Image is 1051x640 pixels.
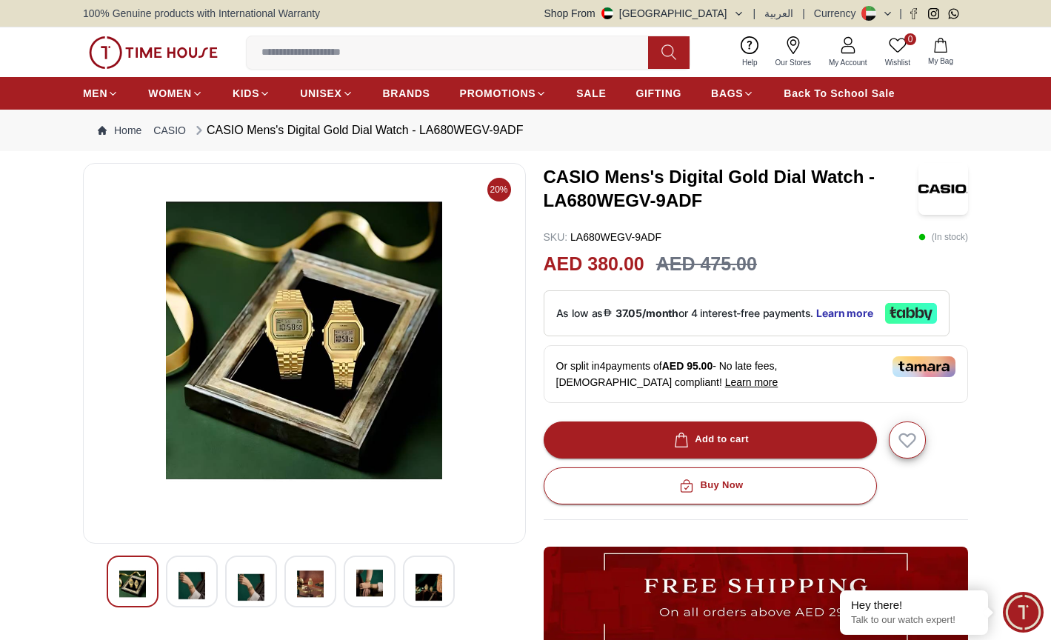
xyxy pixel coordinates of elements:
a: Back To School Sale [784,80,895,107]
a: 0Wishlist [876,33,919,71]
nav: Breadcrumb [83,110,968,151]
a: SALE [576,80,606,107]
div: CASIO Mens's Digital Gold Dial Watch - LA680WEGV-9ADF [192,121,523,139]
div: Buy Now [676,477,743,494]
button: Shop From[GEOGRAPHIC_DATA] [544,6,744,21]
span: Our Stores [770,57,817,68]
span: PROMOTIONS [460,86,536,101]
p: Talk to our watch expert! [851,614,977,627]
a: CASIO [153,123,186,138]
span: Back To School Sale [784,86,895,101]
button: العربية [764,6,793,21]
p: ( In stock ) [918,230,968,244]
span: MEN [83,86,107,101]
a: Whatsapp [948,8,959,19]
span: UNISEX [300,86,341,101]
a: KIDS [233,80,270,107]
span: 100% Genuine products with International Warranty [83,6,320,21]
div: Hey there! [851,598,977,613]
a: GIFTING [635,80,681,107]
span: 0 [904,33,916,45]
img: United Arab Emirates [601,7,613,19]
span: BAGS [711,86,743,101]
a: BAGS [711,80,754,107]
img: Tamara [892,356,955,377]
a: Home [98,123,141,138]
span: | [899,6,902,21]
img: CASIO Mens's Digital Gold Dial Watch - LA680WEGV-9ADF [297,568,324,602]
span: Wishlist [879,57,916,68]
span: SALE [576,86,606,101]
a: Our Stores [767,33,820,71]
button: Buy Now [544,467,877,504]
a: BRANDS [383,80,430,107]
span: Learn more [725,376,778,388]
h2: AED 380.00 [544,250,644,279]
img: CASIO Mens's Digital Gold Dial Watch - LA680WEGV-9ADF [96,176,513,531]
img: CASIO Mens's Digital Gold Dial Watch - LA680WEGV-9ADF [119,568,146,602]
span: BRANDS [383,86,430,101]
a: WOMEN [148,80,203,107]
a: Facebook [908,8,919,19]
div: Or split in 4 payments of - No late fees, [DEMOGRAPHIC_DATA] compliant! [544,345,969,403]
button: Add to cart [544,421,877,459]
span: My Bag [922,56,959,67]
span: My Account [823,57,873,68]
div: Currency [814,6,862,21]
span: WOMEN [148,86,192,101]
button: My Bag [919,35,962,70]
span: KIDS [233,86,259,101]
span: AED 95.00 [662,360,713,372]
span: Help [736,57,764,68]
img: ... [89,36,218,69]
h3: CASIO Mens's Digital Gold Dial Watch - LA680WEGV-9ADF [544,165,918,213]
span: | [753,6,756,21]
a: MEN [83,80,119,107]
img: CASIO Mens's Digital Gold Dial Watch - LA680WEGV-9ADF [356,568,383,602]
h3: AED 475.00 [656,250,757,279]
span: GIFTING [635,86,681,101]
a: Help [733,33,767,71]
img: CASIO Mens's Digital Gold Dial Watch - LA680WEGV-9ADF [918,163,968,215]
div: Add to cart [671,431,749,448]
span: SKU : [544,231,568,243]
a: PROMOTIONS [460,80,547,107]
img: CASIO Mens's Digital Gold Dial Watch - LA680WEGV-9ADF [238,568,264,602]
img: CASIO Mens's Digital Gold Dial Watch - LA680WEGV-9ADF [416,568,442,602]
div: Chat Widget [1003,592,1044,633]
p: LA680WEGV-9ADF [544,230,662,244]
span: 20% [487,178,511,201]
a: UNISEX [300,80,353,107]
span: | [802,6,805,21]
a: Instagram [928,8,939,19]
img: CASIO Mens's Digital Gold Dial Watch - LA680WEGV-9ADF [178,568,205,603]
